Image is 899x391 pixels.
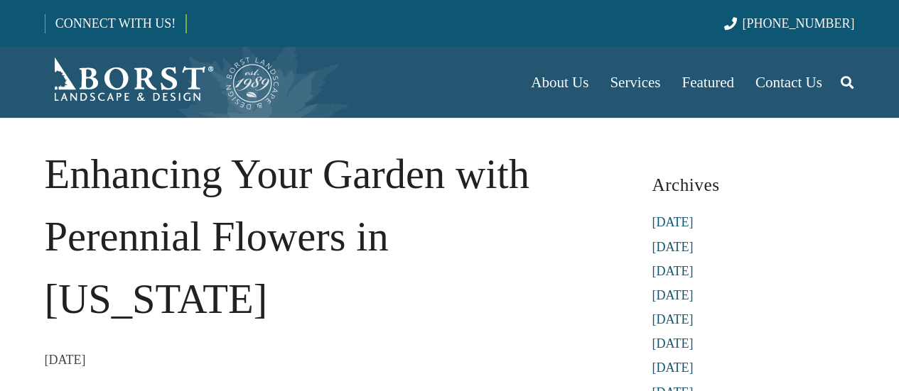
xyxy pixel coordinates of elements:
[45,54,281,111] a: Borst-Logo
[833,65,861,100] a: Search
[672,47,745,118] a: Featured
[599,47,671,118] a: Services
[755,74,822,91] span: Contact Us
[652,240,694,254] a: [DATE]
[652,288,694,302] a: [DATE]
[743,16,855,31] span: [PHONE_NUMBER]
[724,16,854,31] a: [PHONE_NUMBER]
[45,349,86,370] time: 11 April 2024 at 08:30:34 America/New_York
[652,264,694,278] a: [DATE]
[531,74,588,91] span: About Us
[652,312,694,326] a: [DATE]
[610,74,660,91] span: Services
[652,336,694,351] a: [DATE]
[682,74,734,91] span: Featured
[652,360,694,375] a: [DATE]
[652,215,694,229] a: [DATE]
[45,6,185,40] a: CONNECT WITH US!
[520,47,599,118] a: About Us
[45,143,612,330] h1: Enhancing Your Garden with Perennial Flowers in [US_STATE]
[745,47,833,118] a: Contact Us
[652,169,855,201] h3: Archives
